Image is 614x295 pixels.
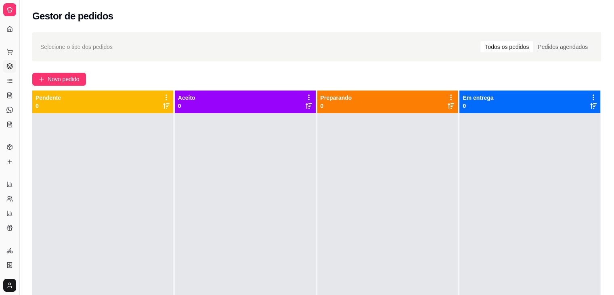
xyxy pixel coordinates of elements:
div: Todos os pedidos [480,41,533,53]
h2: Gestor de pedidos [32,10,113,23]
span: Selecione o tipo dos pedidos [40,42,113,51]
div: Pedidos agendados [533,41,592,53]
p: 0 [321,102,352,110]
p: Preparando [321,94,352,102]
span: Novo pedido [48,75,80,84]
p: Pendente [36,94,61,102]
p: 0 [36,102,61,110]
p: Aceito [178,94,195,102]
p: 0 [178,102,195,110]
button: Novo pedido [32,73,86,86]
p: 0 [463,102,493,110]
span: plus [39,76,44,82]
p: Em entrega [463,94,493,102]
